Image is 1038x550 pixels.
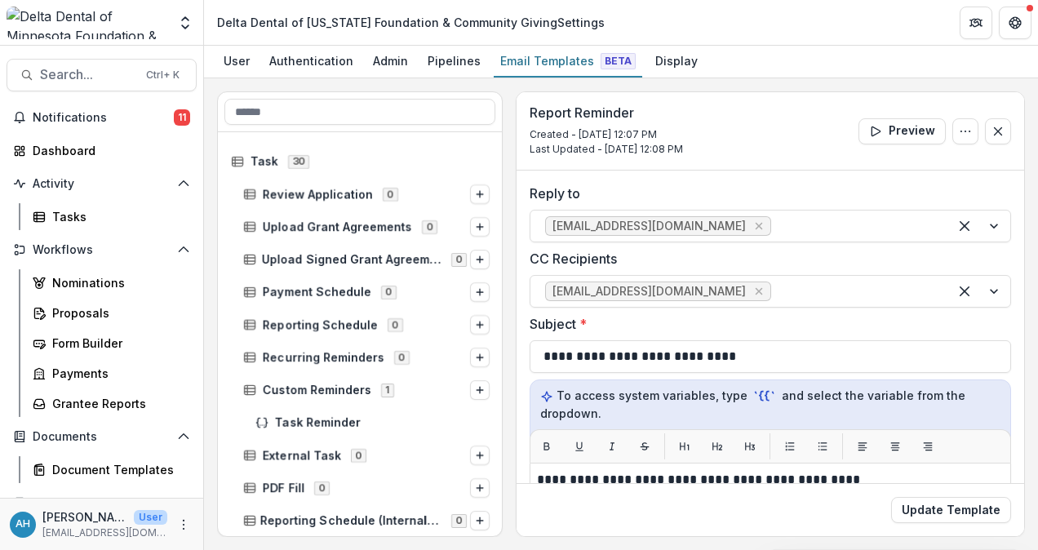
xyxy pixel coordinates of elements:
button: Close [985,118,1011,144]
span: PDF Fill [263,481,304,495]
div: Payments [52,365,184,382]
div: Proposals [52,304,184,322]
p: User [134,510,167,525]
label: Subject [530,314,1001,334]
span: [EMAIL_ADDRESS][DOMAIN_NAME] [552,220,746,233]
button: Options [470,446,490,465]
span: 0 [314,481,330,495]
a: Form Builder [26,330,197,357]
span: Task [251,155,278,169]
div: Authentication [263,49,360,73]
button: Italic [599,433,625,459]
button: Options [470,217,490,237]
div: Task Reminder [249,410,496,436]
button: Align center [882,433,908,459]
div: Clear selected options [951,213,978,239]
button: List [810,433,836,459]
a: Authentication [263,46,360,78]
a: Pipelines [421,46,487,78]
button: Align right [915,433,941,459]
span: Custom Reminders [263,384,371,397]
button: H3 [737,433,763,459]
button: More [174,515,193,534]
div: Tasks [52,208,184,225]
span: Upload Signed Grant Agreements [262,253,441,267]
div: Display [649,49,704,73]
span: 0 [351,449,366,462]
div: Remove ahicks@deltadentalmn.org [751,283,767,299]
div: Form Builder [52,335,184,352]
span: Search... [40,67,136,82]
button: Get Help [999,7,1031,39]
div: Annessa Hicks [16,519,30,530]
div: Ctrl + K [143,66,183,84]
span: 0 [394,351,410,364]
button: Bold [534,433,560,459]
button: H1 [672,433,698,459]
p: [PERSON_NAME] [42,508,127,526]
div: Payment Schedule0Options [237,279,496,305]
button: Open Workflows [7,237,197,263]
span: Payment Schedule [263,286,371,299]
div: Upload Grant Agreements0Options [237,214,496,240]
button: Open Activity [7,171,197,197]
code: `{{` [751,388,778,405]
div: Upload Signed Grant Agreements0Options [237,246,496,273]
button: Partners [960,7,992,39]
label: Reply to [530,184,1001,203]
span: Reporting Schedule [263,318,378,332]
span: Activity [33,177,171,191]
div: Custom Reminders1Options [237,377,496,403]
span: 0 [383,188,398,201]
a: Payments [26,360,197,387]
button: Options [470,315,490,335]
span: 1 [381,384,394,397]
span: 0 [422,220,437,233]
span: Documents [33,430,171,444]
h3: Report Reminder [530,105,683,121]
a: Tasks [26,203,197,230]
button: Underline [566,433,592,459]
div: Remove jhowe@deltadentalmn.org [751,218,767,234]
a: Grantee Reports [26,390,197,417]
span: 0 [388,318,403,331]
button: Options [470,380,490,400]
button: H2 [704,433,730,459]
button: Options [470,282,490,302]
div: PDF Fill0Options [237,475,496,501]
span: 11 [174,109,190,126]
div: Pipelines [421,49,487,73]
span: Contacts [33,496,171,510]
button: Update Template [891,497,1011,523]
div: Clear selected options [951,278,978,304]
label: CC Recipients [530,249,1001,268]
span: Upload Grant Agreements [263,220,412,234]
span: Task Reminder [275,416,490,430]
button: List [777,433,803,459]
span: Beta [601,53,636,69]
div: Grantee Reports [52,395,184,412]
button: Strikethrough [632,433,658,459]
a: Email Templates Beta [494,46,642,78]
a: Nominations [26,269,197,296]
button: Options [470,478,490,498]
div: Delta Dental of [US_STATE] Foundation & Community Giving Settings [217,14,605,31]
span: Recurring Reminders [263,351,384,365]
span: 0 [381,286,397,299]
div: Email Templates [494,49,642,73]
button: Options [470,348,490,367]
div: Admin [366,49,415,73]
button: Open Contacts [7,490,197,516]
div: Recurring Reminders0Options [237,344,496,370]
span: 0 [451,253,467,266]
button: Options [470,184,490,204]
p: Created - [DATE] 12:07 PM [530,127,683,142]
a: Admin [366,46,415,78]
span: [EMAIL_ADDRESS][DOMAIN_NAME] [552,285,746,299]
div: External Task0Options [237,442,496,468]
button: Options [470,250,490,269]
a: Proposals [26,299,197,326]
div: User [217,49,256,73]
span: External Task [263,449,341,463]
span: 30 [288,155,309,168]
